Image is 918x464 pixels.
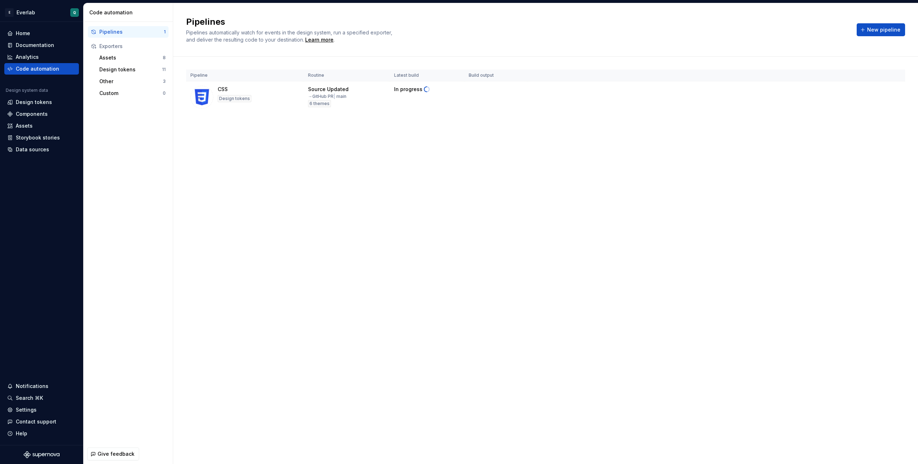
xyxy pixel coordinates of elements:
[99,28,164,35] div: Pipelines
[16,406,37,413] div: Settings
[99,66,162,73] div: Design tokens
[16,110,48,118] div: Components
[16,430,27,437] div: Help
[163,90,166,96] div: 0
[4,392,79,404] button: Search ⌘K
[857,23,905,36] button: New pipeline
[16,394,43,402] div: Search ⌘K
[218,86,228,93] div: CSS
[99,78,163,85] div: Other
[16,65,59,72] div: Code automation
[4,380,79,392] button: Notifications
[4,28,79,39] a: Home
[4,96,79,108] a: Design tokens
[218,95,251,102] div: Design tokens
[16,53,39,61] div: Analytics
[464,70,527,81] th: Build output
[162,67,166,72] div: 11
[163,79,166,84] div: 3
[96,76,169,87] button: Other3
[16,418,56,425] div: Contact support
[16,9,35,16] div: Everlab
[4,416,79,427] button: Contact support
[16,383,48,390] div: Notifications
[99,54,163,61] div: Assets
[1,5,82,20] button: EEverlabQ
[6,87,48,93] div: Design system data
[4,404,79,416] a: Settings
[308,94,346,99] div: → GitHub PR main
[309,101,330,106] span: 6 themes
[88,26,169,38] button: Pipelines1
[186,70,304,81] th: Pipeline
[73,10,76,15] div: Q
[305,36,333,43] a: Learn more
[16,99,52,106] div: Design tokens
[99,90,163,97] div: Custom
[99,43,166,50] div: Exporters
[16,134,60,141] div: Storybook stories
[96,52,169,63] button: Assets8
[394,86,422,93] div: In progress
[96,64,169,75] button: Design tokens11
[89,9,170,16] div: Code automation
[4,51,79,63] a: Analytics
[16,146,49,153] div: Data sources
[16,122,33,129] div: Assets
[304,37,335,43] span: .
[24,451,60,458] svg: Supernova Logo
[4,120,79,132] a: Assets
[186,29,394,43] span: Pipelines automatically watch for events in the design system, run a specified exporter, and deli...
[5,8,14,17] div: E
[164,29,166,35] div: 1
[87,448,139,460] button: Give feedback
[4,63,79,75] a: Code automation
[16,42,54,49] div: Documentation
[867,26,900,33] span: New pipeline
[98,450,134,458] span: Give feedback
[4,144,79,155] a: Data sources
[96,87,169,99] button: Custom0
[4,39,79,51] a: Documentation
[308,86,349,93] div: Source Updated
[4,132,79,143] a: Storybook stories
[390,70,464,81] th: Latest build
[4,428,79,439] button: Help
[333,94,335,99] span: |
[304,70,390,81] th: Routine
[163,55,166,61] div: 8
[16,30,30,37] div: Home
[186,16,848,28] h2: Pipelines
[4,108,79,120] a: Components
